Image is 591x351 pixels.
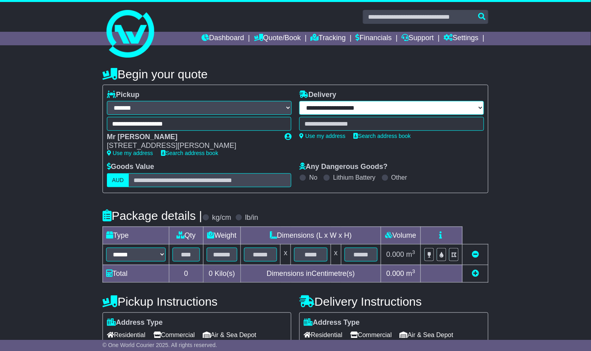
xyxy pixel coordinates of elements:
td: Qty [169,227,203,244]
label: Goods Value [107,163,154,171]
label: lb/in [245,213,258,222]
h4: Delivery Instructions [299,295,488,308]
a: Search address book [161,150,218,156]
h4: Begin your quote [103,68,488,81]
span: Commercial [351,329,392,341]
span: Commercial [153,329,195,341]
span: m [406,250,415,258]
h4: Package details | [103,209,202,222]
td: x [281,244,291,265]
label: kg/cm [212,213,231,222]
a: Remove this item [472,250,479,258]
td: Weight [203,227,240,244]
span: Residential [107,329,145,341]
span: Air & Sea Depot [400,329,453,341]
td: Kilo(s) [203,265,240,282]
td: x [331,244,341,265]
label: Address Type [107,318,163,327]
td: Dimensions in Centimetre(s) [240,265,381,282]
span: 0 [209,270,213,277]
span: Residential [304,329,342,341]
label: AUD [107,173,129,187]
label: Lithium Battery [333,174,376,181]
a: Support [402,32,434,45]
h4: Pickup Instructions [103,295,292,308]
sup: 3 [412,249,415,255]
a: Settings [444,32,479,45]
a: Dashboard [202,32,244,45]
span: m [406,270,415,277]
span: 0.000 [386,270,404,277]
td: 0 [169,265,203,282]
a: Tracking [311,32,346,45]
sup: 3 [412,268,415,274]
a: Search address book [354,133,411,139]
label: Pickup [107,91,140,99]
a: Use my address [299,133,345,139]
div: [STREET_ADDRESS][PERSON_NAME] [107,142,277,150]
span: © One World Courier 2025. All rights reserved. [103,342,217,348]
span: 0.000 [386,250,404,258]
td: Dimensions (L x W x H) [240,227,381,244]
label: Address Type [304,318,360,327]
td: Type [103,227,169,244]
span: Air & Sea Depot [203,329,256,341]
td: Volume [381,227,421,244]
div: Mr [PERSON_NAME] [107,133,277,142]
a: Financials [356,32,392,45]
a: Add new item [472,270,479,277]
label: No [309,174,317,181]
a: Use my address [107,150,153,156]
a: Quote/Book [254,32,301,45]
label: Delivery [299,91,336,99]
td: Total [103,265,169,282]
label: Any Dangerous Goods? [299,163,388,171]
label: Other [391,174,407,181]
